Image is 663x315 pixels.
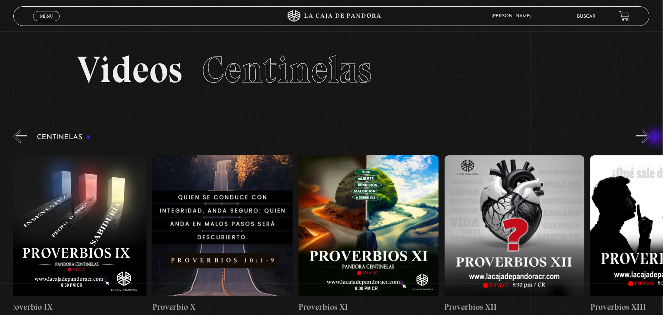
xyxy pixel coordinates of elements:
[619,11,630,22] a: View your shopping cart
[77,51,586,88] h2: Videos
[37,134,91,141] h3: Centinelas
[202,47,372,92] span: Centinelas
[13,129,27,143] button: Previous
[37,20,56,26] span: Cerrar
[445,301,585,313] h4: Proverbios XII
[577,14,596,19] a: Buscar
[40,14,53,18] span: Menu
[488,14,540,18] span: [PERSON_NAME]
[636,129,650,143] button: Next
[299,301,439,313] h4: Proverbios XI
[152,301,293,313] h4: Proverbio X
[6,301,147,313] h4: Proverbio IX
